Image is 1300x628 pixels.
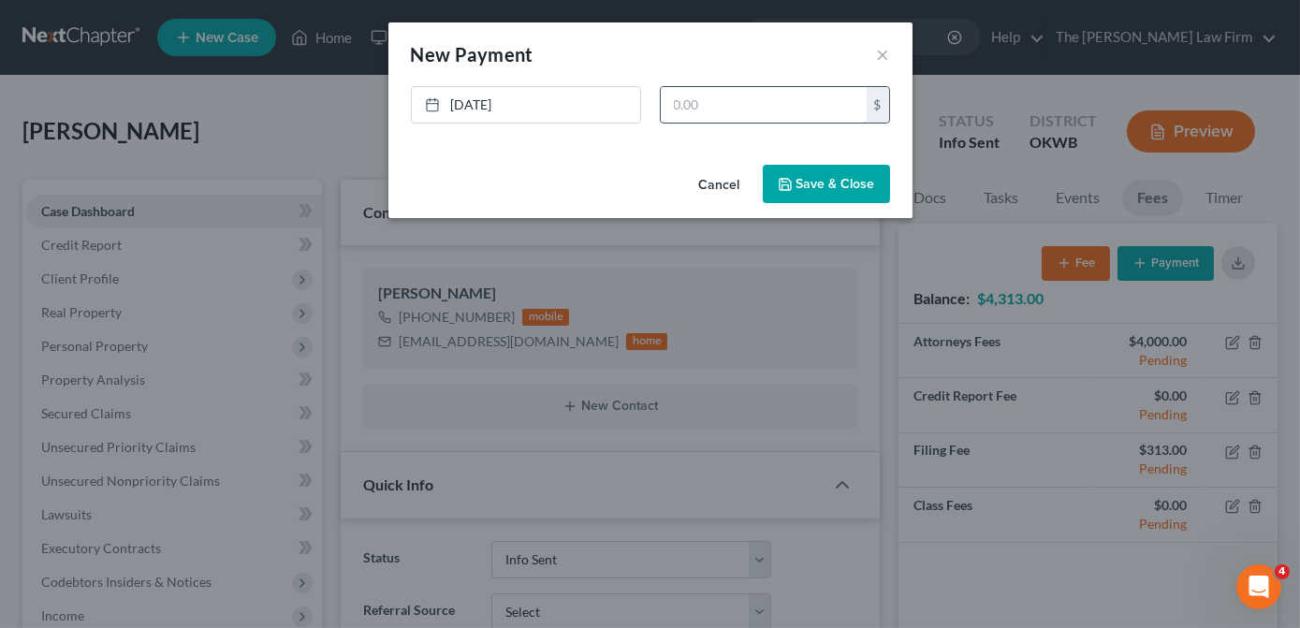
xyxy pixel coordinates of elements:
[411,43,533,66] span: New Payment
[763,165,890,204] button: Save & Close
[867,87,889,123] div: $
[877,43,890,66] button: ×
[1275,564,1290,579] span: 4
[1236,564,1281,609] iframe: Intercom live chat
[661,87,867,123] input: 0.00
[412,87,640,123] a: [DATE]
[684,167,755,204] button: Cancel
